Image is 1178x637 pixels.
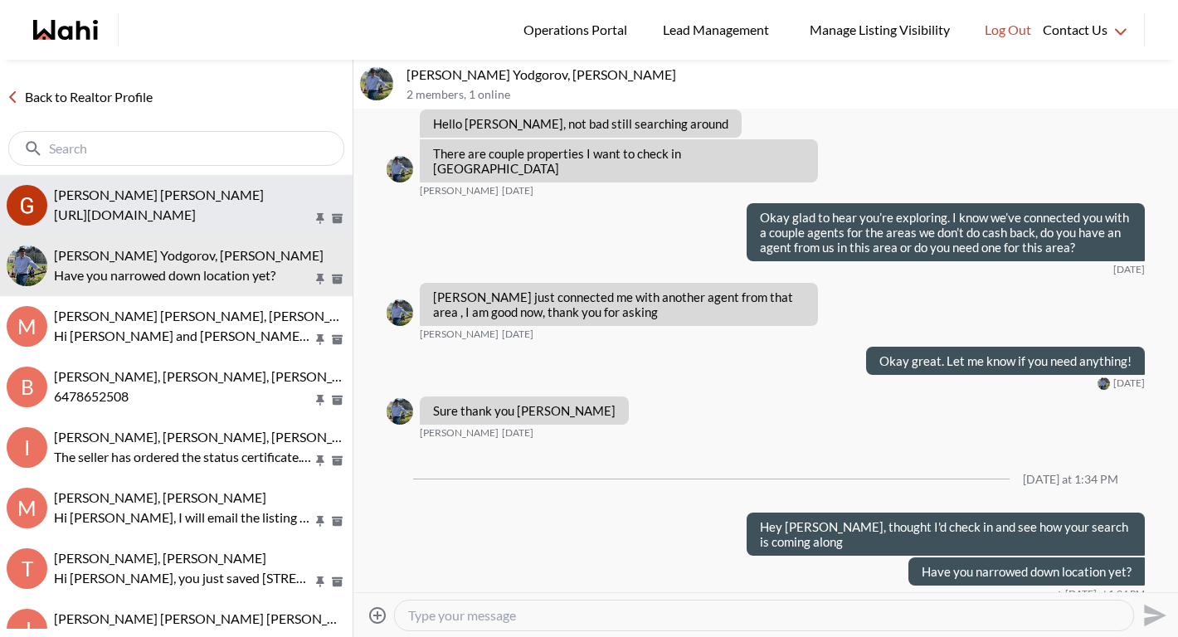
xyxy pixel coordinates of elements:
[387,398,413,425] img: D
[1134,596,1171,634] button: Send
[7,185,47,226] div: Grace Li, Michelle
[329,454,346,468] button: Archive
[420,426,499,440] span: [PERSON_NAME]
[54,550,266,566] span: [PERSON_NAME], [PERSON_NAME]
[7,367,47,407] div: B
[387,299,413,326] div: Damir Yodgorov
[1065,587,1145,601] time: 2025-08-13T17:34:37.528Z
[760,519,1132,549] p: Hey [PERSON_NAME], thought I'd check in and see how your search is coming along
[313,454,328,468] button: Pin
[313,514,328,528] button: Pin
[387,299,413,326] img: D
[433,116,728,131] p: Hello [PERSON_NAME], not bad still searching around
[7,548,47,589] div: t
[33,20,98,40] a: Wahi homepage
[433,289,805,319] p: [PERSON_NAME] just connected me with another agent from that area , I am good now, thank you for ...
[329,272,346,286] button: Archive
[1113,377,1145,390] time: 2025-07-03T19:37:26.417Z
[54,326,313,346] p: Hi [PERSON_NAME] and [PERSON_NAME], you just saved [STREET_ADDRESS][PERSON_NAME]. Would you like ...
[313,575,328,589] button: Pin
[313,333,328,347] button: Pin
[54,265,313,285] p: Have you narrowed down location yet?
[408,607,1120,624] textarea: Type your message
[313,212,328,226] button: Pin
[54,368,484,384] span: [PERSON_NAME], [PERSON_NAME], [PERSON_NAME], [PERSON_NAME]
[420,184,499,197] span: [PERSON_NAME]
[387,398,413,425] div: Damir Yodgorov
[54,308,479,323] span: [PERSON_NAME] [PERSON_NAME], [PERSON_NAME] [PERSON_NAME]
[329,393,346,407] button: Archive
[922,564,1132,579] p: Have you narrowed down location yet?
[406,88,1171,102] p: 2 members , 1 online
[1113,263,1145,276] time: 2025-07-03T19:14:42.758Z
[329,514,346,528] button: Archive
[1023,473,1118,487] div: [DATE] at 1:34 PM
[7,306,47,347] div: M
[1098,377,1110,390] img: D
[805,19,955,41] span: Manage Listing Visibility
[433,403,616,418] p: Sure thank you [PERSON_NAME]
[523,19,633,41] span: Operations Portal
[54,568,313,588] p: Hi [PERSON_NAME], you just saved [STREET_ADDRESS]. Would you like to book a showing or receive mo...
[329,575,346,589] button: Archive
[406,66,1171,83] p: [PERSON_NAME] Yodgorov, [PERSON_NAME]
[879,353,1132,368] p: Okay great. Let me know if you need anything!
[502,426,533,440] time: 2025-07-03T19:44:44.499Z
[54,489,266,505] span: [PERSON_NAME], [PERSON_NAME]
[1098,377,1110,390] div: Damir Yodgorov
[329,212,346,226] button: Archive
[54,508,313,528] p: Hi [PERSON_NAME], I will email the listing agent and will update you as soon as I hear back from ...
[663,19,775,41] span: Lead Management
[433,146,805,176] p: There are couple properties I want to check in [GEOGRAPHIC_DATA]
[7,488,47,528] div: M
[54,205,313,225] p: [URL][DOMAIN_NAME]
[7,246,47,286] div: Damir Yodgorov, Michelle
[54,187,264,202] span: [PERSON_NAME] [PERSON_NAME]
[387,156,413,182] div: Damir Yodgorov
[502,328,533,341] time: 2025-07-03T19:18:26.267Z
[760,210,1132,255] p: Okay glad to hear you’re exploring. I know we’ve connected you with a couple agents for the areas...
[7,427,47,468] div: I
[7,246,47,286] img: D
[329,333,346,347] button: Archive
[54,247,324,263] span: [PERSON_NAME] Yodgorov, [PERSON_NAME]
[7,185,47,226] img: G
[985,19,1031,41] span: Log Out
[420,328,499,341] span: [PERSON_NAME]
[49,140,307,157] input: Search
[360,67,393,100] img: D
[502,184,533,197] time: 2025-07-03T19:11:56.457Z
[54,447,313,467] p: The seller has ordered the status certificate. Once we receive it we will need to send it to a la...
[360,67,393,100] div: Damir Yodgorov, Michelle
[387,156,413,182] img: D
[54,610,370,626] span: [PERSON_NAME] [PERSON_NAME] [PERSON_NAME]
[313,393,328,407] button: Pin
[313,272,328,286] button: Pin
[54,429,484,445] span: [PERSON_NAME], [PERSON_NAME], [PERSON_NAME], [PERSON_NAME]
[54,387,313,406] p: 6478652508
